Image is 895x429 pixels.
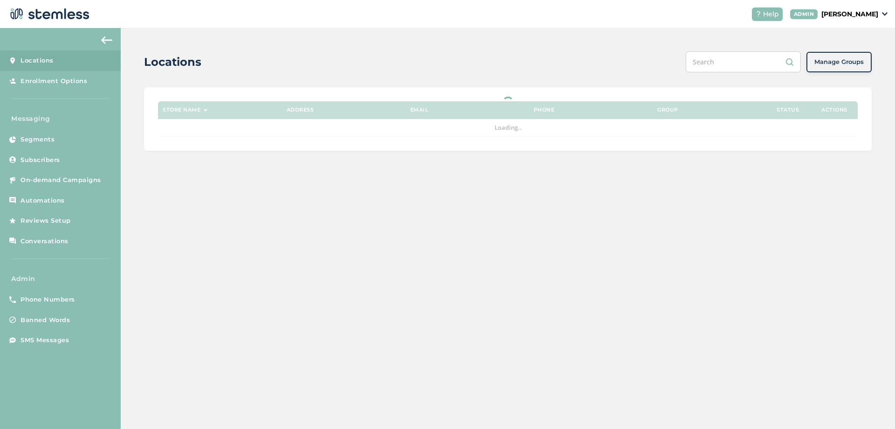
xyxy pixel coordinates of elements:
span: On-demand Campaigns [21,176,101,185]
span: Segments [21,135,55,144]
span: Phone Numbers [21,295,75,304]
span: Banned Words [21,316,70,325]
div: ADMIN [790,9,818,19]
img: icon_down-arrow-small-66adaf34.svg [882,12,888,16]
h2: Locations [144,54,201,70]
span: Help [763,9,779,19]
p: [PERSON_NAME] [821,9,878,19]
span: Subscribers [21,155,60,165]
button: Manage Groups [806,52,872,72]
span: SMS Messages [21,336,69,345]
span: Locations [21,56,54,65]
img: icon-help-white-03924b79.svg [756,11,761,17]
span: Conversations [21,237,69,246]
img: logo-dark-0685b13c.svg [7,5,89,23]
span: Enrollment Options [21,77,87,86]
img: icon-arrow-back-accent-c549486e.svg [101,36,112,44]
span: Automations [21,196,65,205]
span: Reviews Setup [21,216,71,225]
input: Search [686,51,801,72]
iframe: Chat Widget [848,384,895,429]
span: Manage Groups [814,57,864,67]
